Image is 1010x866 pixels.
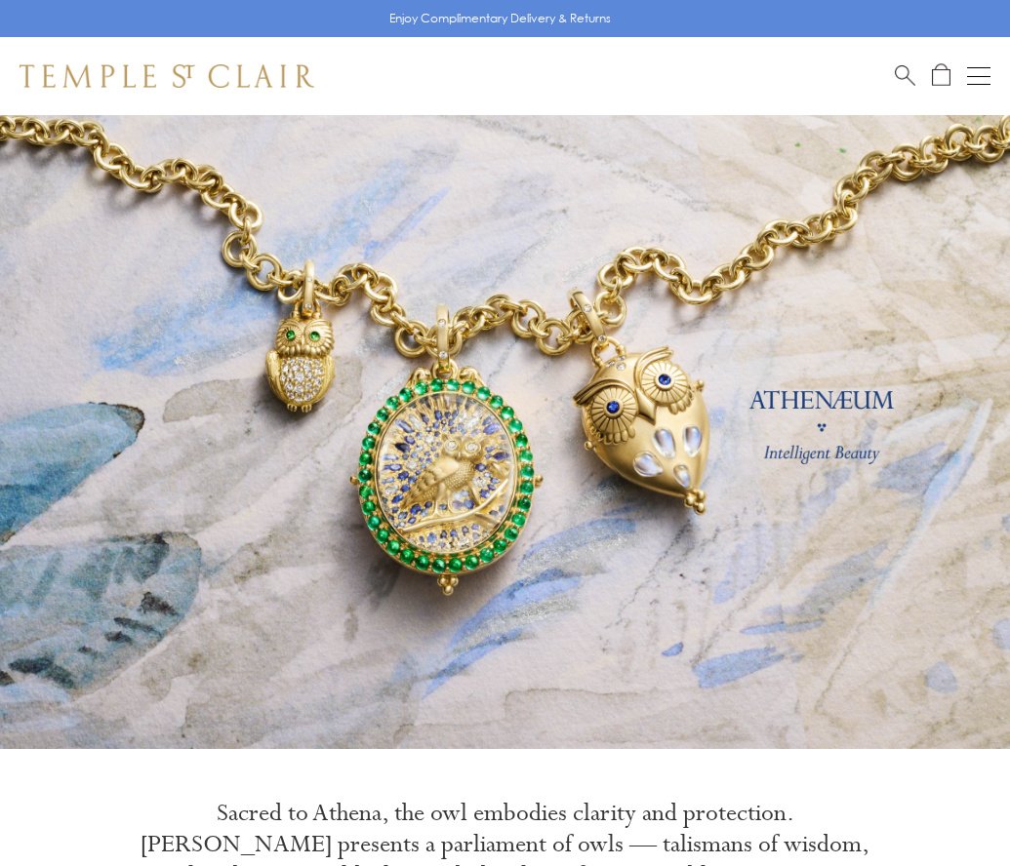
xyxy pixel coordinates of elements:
button: Open navigation [967,64,990,88]
img: Temple St. Clair [20,64,314,88]
p: Enjoy Complimentary Delivery & Returns [389,9,611,28]
a: Open Shopping Bag [932,63,950,88]
a: Search [895,63,915,88]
